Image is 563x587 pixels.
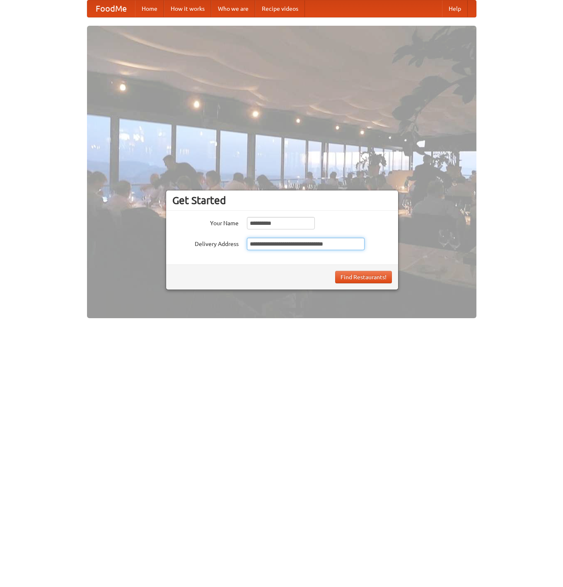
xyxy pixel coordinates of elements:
label: Delivery Address [172,238,239,248]
a: Help [442,0,468,17]
button: Find Restaurants! [335,271,392,283]
a: FoodMe [87,0,135,17]
a: Recipe videos [255,0,305,17]
a: How it works [164,0,211,17]
a: Home [135,0,164,17]
label: Your Name [172,217,239,227]
a: Who we are [211,0,255,17]
h3: Get Started [172,194,392,207]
